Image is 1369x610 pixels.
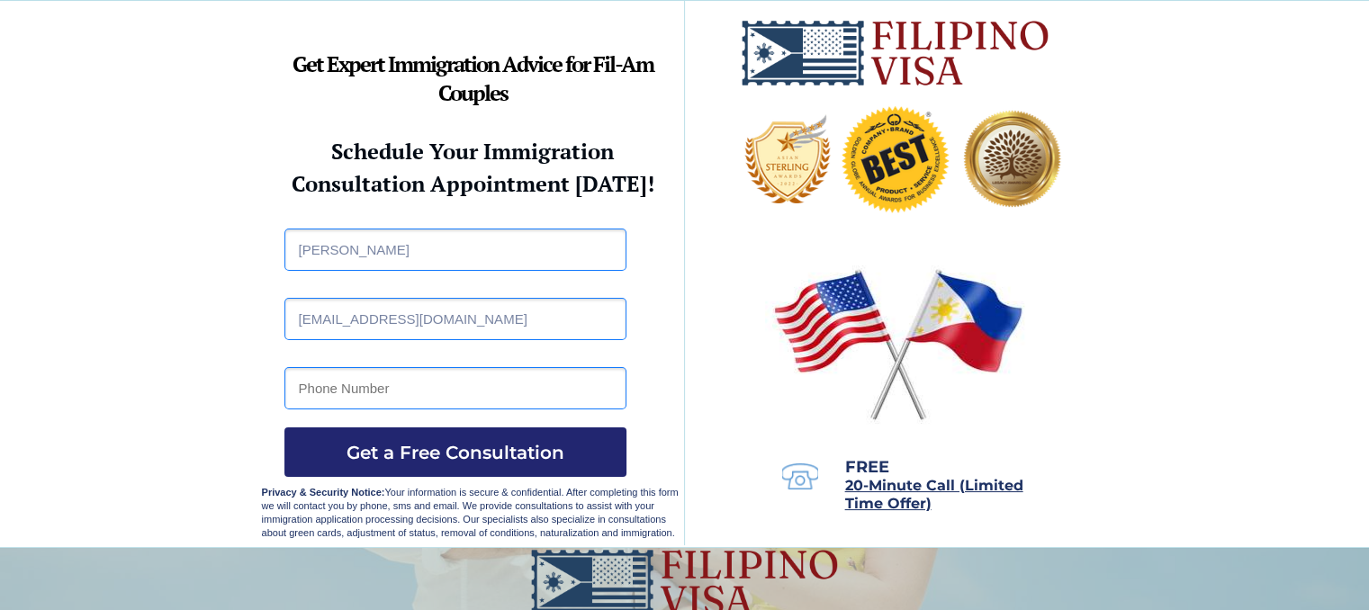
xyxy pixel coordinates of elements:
[284,229,626,271] input: Full Name
[292,169,654,198] strong: Consultation Appointment [DATE]!
[293,49,653,107] strong: Get Expert Immigration Advice for Fil-Am Couples
[284,442,626,463] span: Get a Free Consultation
[845,479,1023,511] a: 20-Minute Call (Limited Time Offer)
[284,298,626,340] input: Email
[845,477,1023,512] span: 20-Minute Call (Limited Time Offer)
[331,137,614,166] strong: Schedule Your Immigration
[284,427,626,477] button: Get a Free Consultation
[262,487,679,538] span: Your information is secure & confidential. After completing this form we will contact you by phon...
[284,367,626,409] input: Phone Number
[262,487,385,498] strong: Privacy & Security Notice:
[845,457,889,477] span: FREE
